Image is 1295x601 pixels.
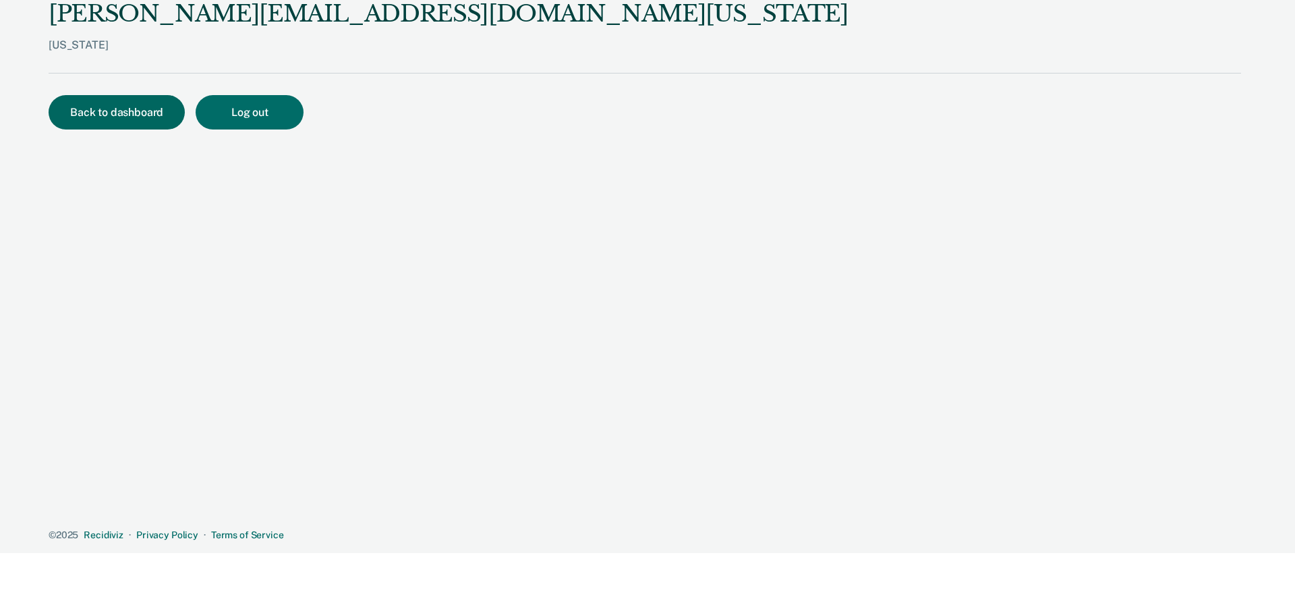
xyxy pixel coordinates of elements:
div: [US_STATE] [49,38,848,73]
a: Recidiviz [84,530,123,540]
button: Back to dashboard [49,95,185,130]
a: Privacy Policy [136,530,198,540]
button: Log out [196,95,304,130]
a: Back to dashboard [49,107,196,118]
a: Terms of Service [211,530,284,540]
span: © 2025 [49,530,78,540]
div: · · [49,530,1241,541]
